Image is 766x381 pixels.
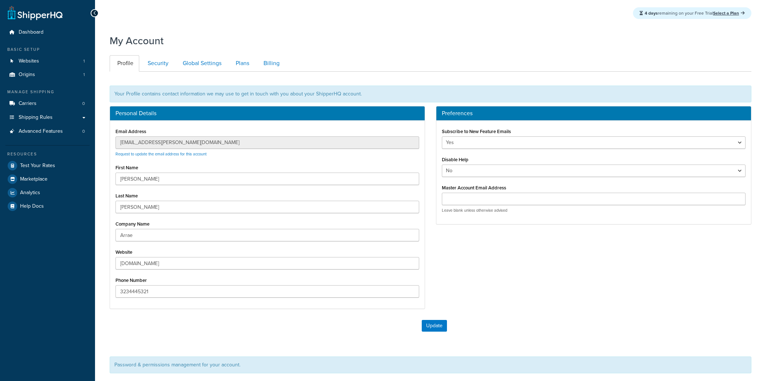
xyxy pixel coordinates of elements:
div: Manage Shipping [5,89,90,95]
label: Website [115,249,132,255]
label: Last Name [115,193,138,199]
a: Help Docs [5,200,90,213]
a: Origins 1 [5,68,90,82]
li: Websites [5,54,90,68]
span: Marketplace [20,176,48,182]
a: Analytics [5,186,90,199]
a: Select a Plan [713,10,745,16]
a: Dashboard [5,26,90,39]
span: 0 [82,101,85,107]
label: Company Name [115,221,149,227]
a: Billing [256,55,285,72]
a: Profile [110,55,139,72]
div: Resources [5,151,90,157]
a: Carriers 0 [5,97,90,110]
label: Disable Help [442,157,469,162]
span: Websites [19,58,39,64]
h3: Personal Details [115,110,419,117]
span: Dashboard [19,29,43,35]
a: Test Your Rates [5,159,90,172]
span: Carriers [19,101,37,107]
span: Advanced Features [19,128,63,135]
a: Marketplace [5,173,90,186]
label: First Name [115,165,138,170]
p: Leave blank unless otherwise advised [442,208,746,213]
a: Security [140,55,174,72]
span: Test Your Rates [20,163,55,169]
a: Plans [228,55,255,72]
span: 1 [83,58,85,64]
li: Origins [5,68,90,82]
span: Help Docs [20,203,44,210]
span: 1 [83,72,85,78]
div: remaining on your Free Trial [633,7,751,19]
label: Phone Number [115,278,147,283]
span: Shipping Rules [19,114,53,121]
a: Request to update the email address for this account [115,151,206,157]
span: Origins [19,72,35,78]
li: Carriers [5,97,90,110]
div: Basic Setup [5,46,90,53]
label: Master Account Email Address [442,185,506,190]
label: Email Address [115,129,146,134]
button: Update [422,320,447,332]
div: Your Profile contains contact information we may use to get in touch with you about your ShipperH... [110,86,751,102]
h1: My Account [110,34,164,48]
span: 0 [82,128,85,135]
a: Shipping Rules [5,111,90,124]
h3: Preferences [442,110,746,117]
a: Global Settings [175,55,227,72]
li: Advanced Features [5,125,90,138]
a: Advanced Features 0 [5,125,90,138]
label: Subscribe to New Feature Emails [442,129,511,134]
div: Password & permissions management for your account. [110,357,751,373]
span: Analytics [20,190,40,196]
a: Websites 1 [5,54,90,68]
strong: 4 days [645,10,658,16]
a: ShipperHQ Home [8,5,62,20]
